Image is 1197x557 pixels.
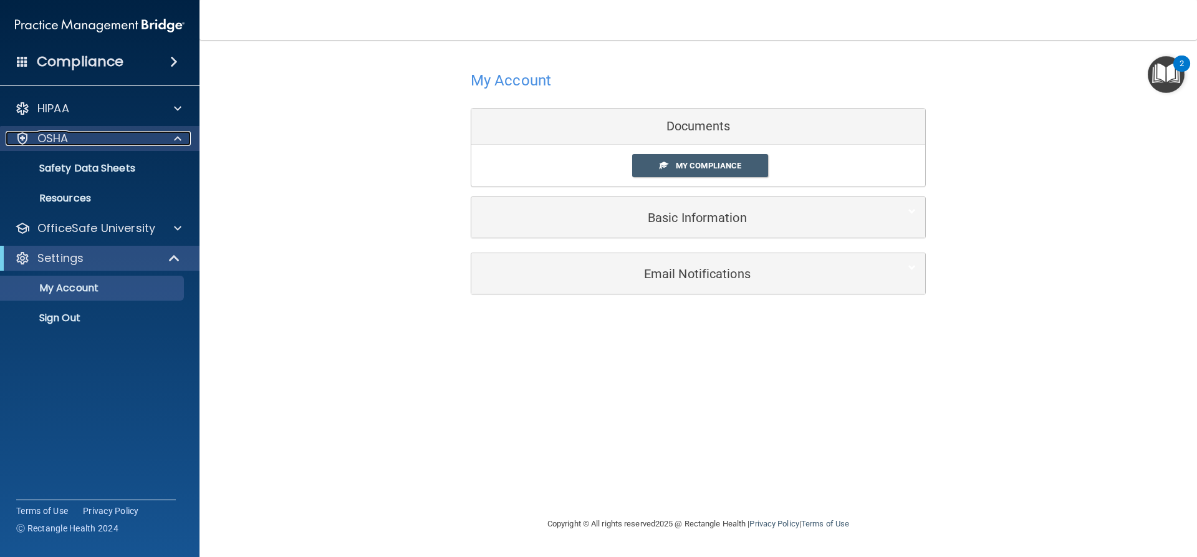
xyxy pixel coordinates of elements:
[481,211,878,225] h5: Basic Information
[8,282,178,294] p: My Account
[16,505,68,517] a: Terms of Use
[471,109,925,145] div: Documents
[471,72,551,89] h4: My Account
[1180,64,1184,80] div: 2
[37,131,69,146] p: OSHA
[37,101,69,116] p: HIPAA
[481,267,878,281] h5: Email Notifications
[37,221,155,236] p: OfficeSafe University
[15,101,181,116] a: HIPAA
[15,221,181,236] a: OfficeSafe University
[83,505,139,517] a: Privacy Policy
[749,519,799,528] a: Privacy Policy
[481,259,916,288] a: Email Notifications
[471,504,926,544] div: Copyright © All rights reserved 2025 @ Rectangle Health | |
[15,131,181,146] a: OSHA
[37,251,84,266] p: Settings
[801,519,849,528] a: Terms of Use
[37,53,123,70] h4: Compliance
[1148,56,1185,93] button: Open Resource Center, 2 new notifications
[16,522,118,535] span: Ⓒ Rectangle Health 2024
[8,192,178,205] p: Resources
[15,13,185,38] img: PMB logo
[8,162,178,175] p: Safety Data Sheets
[676,161,741,170] span: My Compliance
[481,203,916,231] a: Basic Information
[15,251,181,266] a: Settings
[8,312,178,324] p: Sign Out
